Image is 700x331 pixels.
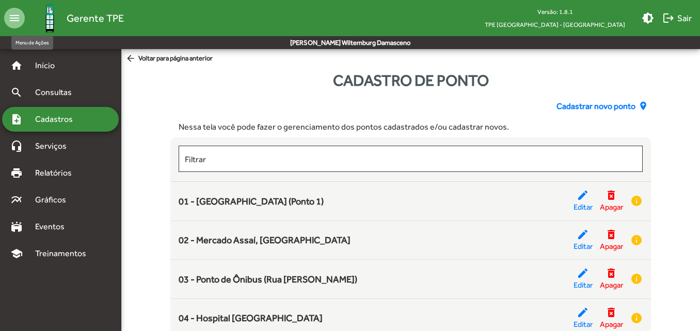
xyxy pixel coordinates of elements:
span: Apagar [600,319,623,330]
span: Consultas [29,86,85,99]
span: Apagar [600,241,623,253]
mat-icon: edit [577,189,589,201]
div: Versão: 1.8.1 [476,5,633,18]
mat-icon: info [630,234,643,246]
mat-icon: info [630,273,643,285]
span: Sair [662,9,692,27]
span: 02 - Mercado Assaí, [GEOGRAPHIC_DATA] [179,234,351,245]
span: 03 - Ponto de Ônibus (Rua [PERSON_NAME]) [179,274,357,285]
span: Apagar [600,201,623,213]
mat-icon: print [10,167,23,179]
div: Cadastro de ponto [121,69,700,92]
mat-icon: brightness_medium [642,12,654,24]
span: TPE [GEOGRAPHIC_DATA] - [GEOGRAPHIC_DATA] [476,18,633,31]
span: Cadastrar novo ponto [556,100,635,113]
span: Editar [574,319,593,330]
span: Editar [574,201,593,213]
mat-icon: info [630,312,643,324]
mat-icon: edit [577,267,589,279]
mat-icon: stadium [10,220,23,233]
span: Cadastros [29,113,86,125]
mat-icon: menu [4,8,25,28]
span: Editar [574,241,593,253]
div: Nessa tela você pode fazer o gerenciamento dos pontos cadastrados e/ou cadastrar novos. [179,121,642,133]
span: Relatórios [29,167,85,179]
span: Início [29,59,70,72]
mat-icon: delete_forever [605,306,617,319]
mat-icon: home [10,59,23,72]
mat-icon: headset_mic [10,140,23,152]
mat-icon: edit [577,306,589,319]
span: Editar [574,279,593,291]
mat-icon: delete_forever [605,228,617,241]
span: 04 - Hospital [GEOGRAPHIC_DATA] [179,312,323,323]
mat-icon: arrow_back [125,53,138,65]
a: Gerente TPE [25,2,124,35]
mat-icon: school [10,247,23,260]
mat-icon: delete_forever [605,189,617,201]
span: Gerente TPE [67,10,124,26]
span: Serviços [29,140,81,152]
img: Logo [33,2,67,35]
mat-icon: info [630,195,643,207]
mat-icon: add_location [638,101,651,112]
span: Apagar [600,279,623,291]
mat-icon: multiline_chart [10,194,23,206]
mat-icon: logout [662,12,675,24]
span: Eventos [29,220,78,233]
span: Gráficos [29,194,80,206]
mat-icon: edit [577,228,589,241]
span: Treinamentos [29,247,99,260]
span: Voltar para página anterior [125,53,213,65]
mat-icon: note_add [10,113,23,125]
mat-icon: search [10,86,23,99]
mat-icon: delete_forever [605,267,617,279]
span: 01 - [GEOGRAPHIC_DATA] (Ponto 1) [179,196,324,207]
button: Sair [658,9,696,27]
